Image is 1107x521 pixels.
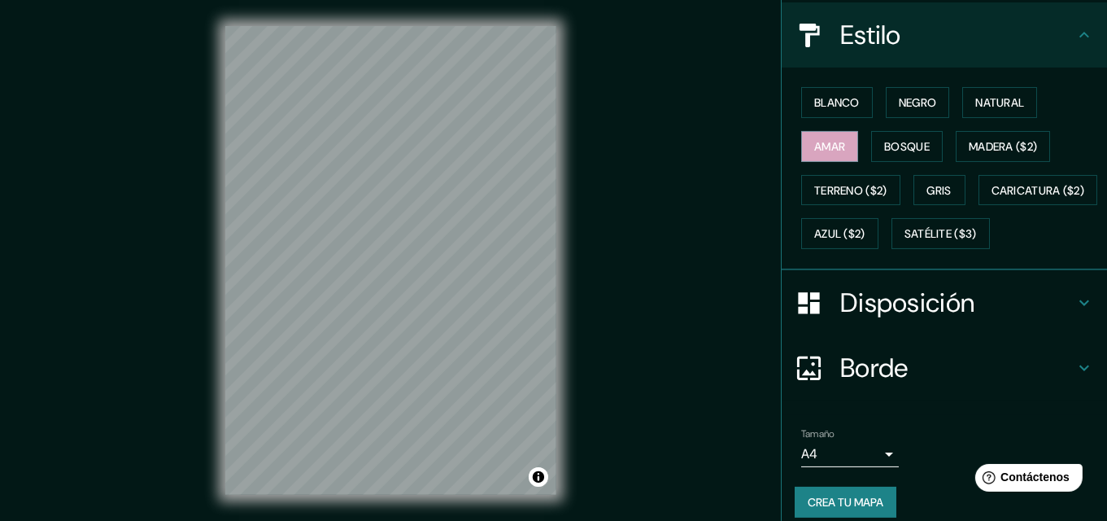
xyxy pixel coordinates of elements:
font: Madera ($2) [969,139,1037,154]
button: Crea tu mapa [795,487,896,518]
font: Disposición [840,286,974,320]
div: A4 [801,441,899,467]
button: Natural [962,87,1037,118]
font: Crea tu mapa [808,495,883,510]
font: Natural [975,95,1024,110]
button: Terreno ($2) [801,175,900,206]
button: Bosque [871,131,943,162]
button: Gris [913,175,965,206]
div: Disposición [782,270,1107,335]
button: Amar [801,131,858,162]
font: A4 [801,445,817,462]
button: Azul ($2) [801,218,878,249]
font: Azul ($2) [814,227,865,242]
div: Estilo [782,2,1107,68]
font: Caricatura ($2) [992,183,1085,198]
font: Estilo [840,18,901,52]
button: Madera ($2) [956,131,1050,162]
font: Tamaño [801,427,835,440]
button: Activar o desactivar atribución [529,467,548,487]
font: Gris [927,183,952,198]
button: Blanco [801,87,873,118]
font: Negro [899,95,937,110]
font: Bosque [884,139,930,154]
font: Satélite ($3) [904,227,977,242]
div: Borde [782,335,1107,401]
iframe: Lanzador de widgets de ayuda [962,458,1089,503]
font: Amar [814,139,845,154]
font: Borde [840,351,909,385]
canvas: Mapa [225,26,556,495]
font: Blanco [814,95,860,110]
button: Satélite ($3) [891,218,990,249]
button: Negro [886,87,950,118]
font: Terreno ($2) [814,183,887,198]
button: Caricatura ($2) [978,175,1098,206]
